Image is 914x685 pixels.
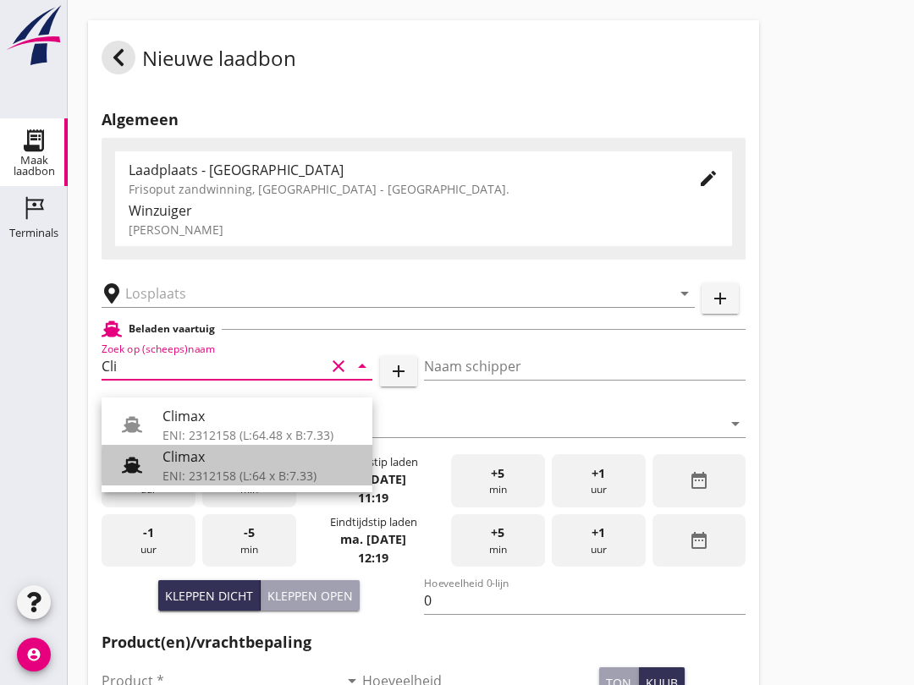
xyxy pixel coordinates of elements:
[261,580,360,611] button: Kleppen open
[424,587,746,614] input: Hoeveelheid 0-lijn
[352,356,372,376] i: arrow_drop_down
[129,221,719,238] div: [PERSON_NAME]
[328,356,349,376] i: clear
[102,353,325,380] input: Zoek op (scheeps)naam
[17,638,51,671] i: account_circle
[491,523,504,542] span: +5
[689,470,709,490] i: date_range
[340,531,406,547] strong: ma. [DATE]
[358,550,388,566] strong: 12:19
[129,180,671,198] div: Frisoput zandwinning, [GEOGRAPHIC_DATA] - [GEOGRAPHIC_DATA].
[451,454,545,507] div: min
[451,514,545,567] div: min
[592,523,605,542] span: +1
[244,523,255,542] span: -5
[143,523,154,542] span: -1
[162,406,359,426] div: Climax
[424,353,746,380] input: Naam schipper
[552,514,646,567] div: uur
[129,200,719,221] div: Winzuiger
[725,414,746,434] i: arrow_drop_down
[330,514,417,530] div: Eindtijdstip laden
[3,4,64,67] img: logo-small.a267ee39.svg
[358,490,388,506] strong: 11:19
[689,530,709,551] i: date_range
[158,580,261,611] button: Kleppen dicht
[162,426,359,444] div: ENI: 2312158 (L:64.48 x B:7.33)
[491,464,504,483] span: +5
[340,471,406,487] strong: ma. [DATE]
[328,454,418,470] div: Starttijdstip laden
[129,160,671,180] div: Laadplaats - [GEOGRAPHIC_DATA]
[165,587,253,605] div: Kleppen dicht
[698,168,719,189] i: edit
[202,514,296,567] div: min
[162,467,359,485] div: ENI: 2312158 (L:64 x B:7.33)
[102,631,746,654] h2: Product(en)/vrachtbepaling
[129,321,215,337] h2: Beladen vaartuig
[9,227,58,238] div: Terminals
[710,288,730,309] i: add
[267,587,353,605] div: Kleppen open
[162,447,359,467] div: Climax
[388,361,409,381] i: add
[552,454,646,507] div: uur
[592,464,605,483] span: +1
[102,108,746,131] h2: Algemeen
[674,283,695,304] i: arrow_drop_down
[102,41,296,81] div: Nieuwe laadbon
[102,514,195,567] div: uur
[125,280,647,307] input: Losplaats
